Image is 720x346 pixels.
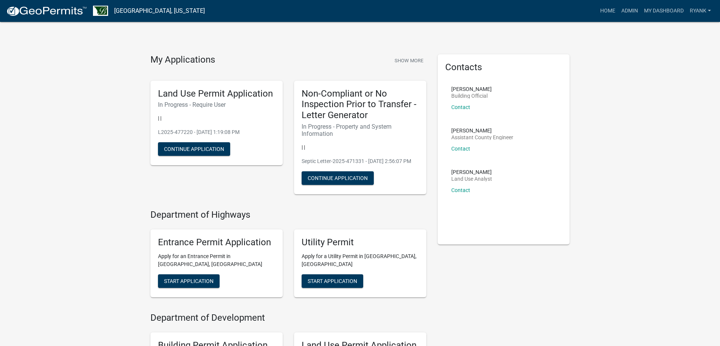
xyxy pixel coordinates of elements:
[302,157,419,165] p: Septic Letter-2025-471331 - [DATE] 2:56:07 PM
[451,86,492,92] p: [PERSON_NAME]
[158,128,275,136] p: L2025-477220 - [DATE] 1:19:08 PM
[451,176,492,181] p: Land Use Analyst
[451,128,513,133] p: [PERSON_NAME]
[451,93,492,98] p: Building Official
[158,237,275,248] h5: Entrance Permit Application
[451,187,470,193] a: Contact
[150,209,426,220] h4: Department of Highways
[618,4,641,18] a: Admin
[302,143,419,151] p: | |
[158,142,230,156] button: Continue Application
[158,101,275,108] h6: In Progress - Require User
[641,4,687,18] a: My Dashboard
[302,252,419,268] p: Apply for a Utility Permit in [GEOGRAPHIC_DATA], [GEOGRAPHIC_DATA]
[158,252,275,268] p: Apply for an Entrance Permit in [GEOGRAPHIC_DATA], [GEOGRAPHIC_DATA]
[445,62,562,73] h5: Contacts
[93,6,108,16] img: Benton County, Minnesota
[308,278,357,284] span: Start Application
[158,274,220,288] button: Start Application
[164,278,214,284] span: Start Application
[150,312,426,323] h4: Department of Development
[302,88,419,121] h5: Non-Compliant or No Inspection Prior to Transfer - Letter Generator
[302,237,419,248] h5: Utility Permit
[158,88,275,99] h5: Land Use Permit Application
[302,171,374,185] button: Continue Application
[687,4,714,18] a: RyanK
[392,54,426,67] button: Show More
[302,123,419,137] h6: In Progress - Property and System Information
[114,5,205,17] a: [GEOGRAPHIC_DATA], [US_STATE]
[451,104,470,110] a: Contact
[150,54,215,66] h4: My Applications
[597,4,618,18] a: Home
[451,135,513,140] p: Assistant County Engineer
[302,274,363,288] button: Start Application
[451,146,470,152] a: Contact
[451,169,492,175] p: [PERSON_NAME]
[158,114,275,122] p: | |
